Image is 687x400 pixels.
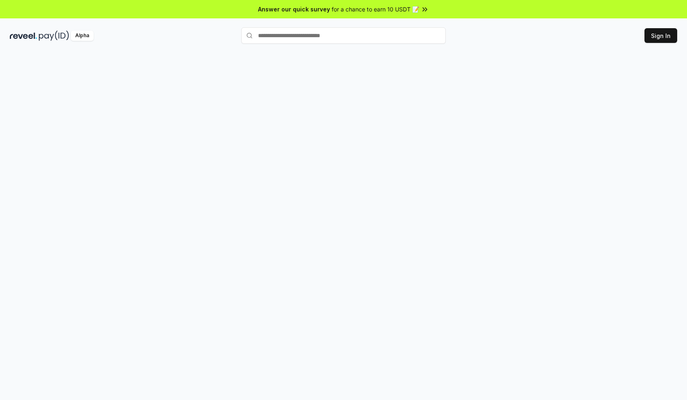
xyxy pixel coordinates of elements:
[644,28,677,43] button: Sign In
[332,5,419,13] span: for a chance to earn 10 USDT 📝
[10,31,37,41] img: reveel_dark
[71,31,94,41] div: Alpha
[258,5,330,13] span: Answer our quick survey
[39,31,69,41] img: pay_id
